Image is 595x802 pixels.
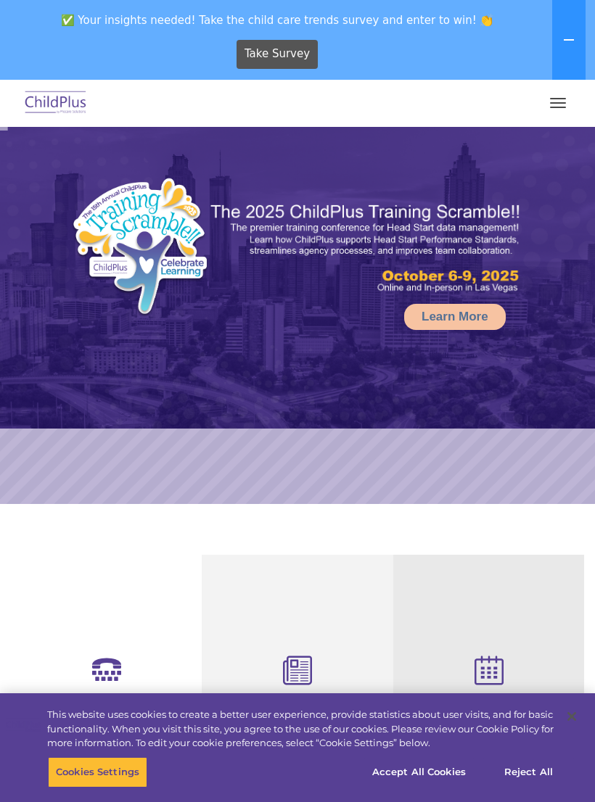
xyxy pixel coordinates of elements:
a: Learn More [404,304,506,330]
a: Take Survey [237,40,319,69]
span: Take Survey [245,41,310,67]
button: Accept All Cookies [364,757,474,787]
button: Reject All [483,757,574,787]
button: Close [556,700,588,732]
button: Cookies Settings [48,757,147,787]
div: This website uses cookies to create a better user experience, provide statistics about user visit... [47,708,554,751]
img: ChildPlus by Procare Solutions [22,86,90,120]
span: ✅ Your insights needed! Take the child care trends survey and enter to win! 👏 [6,6,549,34]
